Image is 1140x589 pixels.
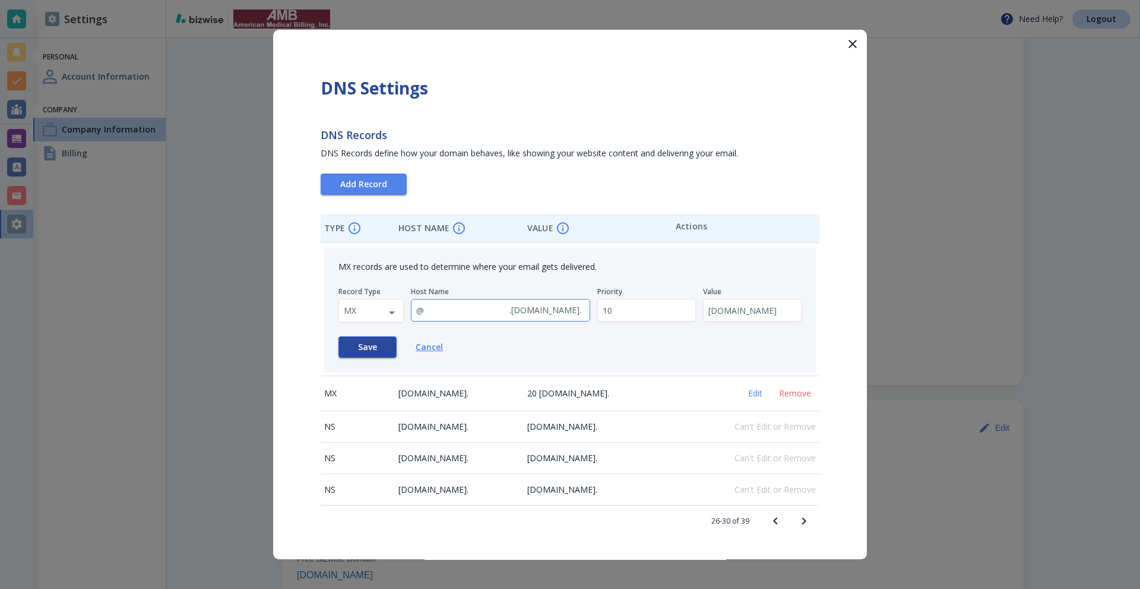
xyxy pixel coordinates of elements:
[734,452,816,464] span: Can't Edit or Remove
[324,484,335,495] span: NS
[358,343,377,351] span: Save
[398,484,468,495] span: [DOMAIN_NAME].
[527,421,597,432] span: [DOMAIN_NAME].
[338,287,404,297] p: Record Type
[416,341,443,353] button: Cancel
[509,304,581,316] span: . [DOMAIN_NAME] .
[324,421,335,432] span: NS
[734,484,816,495] span: Can't Edit or Remove
[321,127,819,143] h2: DNS Records
[339,300,403,322] div: MX
[527,388,609,399] span: 20 [DOMAIN_NAME].
[790,507,818,536] button: Next page
[597,287,696,297] p: Priority
[711,516,749,526] p: 26-30 of 39
[411,287,590,297] p: Host Name
[411,300,505,322] input: ex: '@' or 'mail''
[338,261,597,272] span: MX records are used to determine where your email gets delivered.
[774,386,816,401] button: Remove
[398,421,468,432] span: [DOMAIN_NAME].
[321,147,738,159] span: DNS Records define how your domain behaves, like showing your website content and delivering your...
[527,223,553,234] h4: VALUE
[703,287,802,297] p: Value
[676,221,708,232] h4: Actions
[736,386,774,401] button: Edit
[398,223,449,234] h4: HOST NAME
[338,336,397,358] button: Save
[779,389,811,398] span: Remove
[398,388,468,399] span: [DOMAIN_NAME].
[321,77,428,99] strong: DNS Settings
[324,388,337,399] span: MX
[527,452,597,464] span: [DOMAIN_NAME].
[704,300,801,322] input: ex: 'smpt.domain.com'
[324,223,345,234] h4: TYPE
[734,421,816,432] span: Can't Edit or Remove
[598,300,695,322] input: 0 or greater
[398,452,468,464] span: [DOMAIN_NAME].
[527,484,597,495] span: [DOMAIN_NAME].
[741,389,769,398] span: Edit
[761,507,790,536] button: Previous page
[340,180,387,188] span: Add Record
[324,452,335,464] span: NS
[321,174,407,195] button: Add Record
